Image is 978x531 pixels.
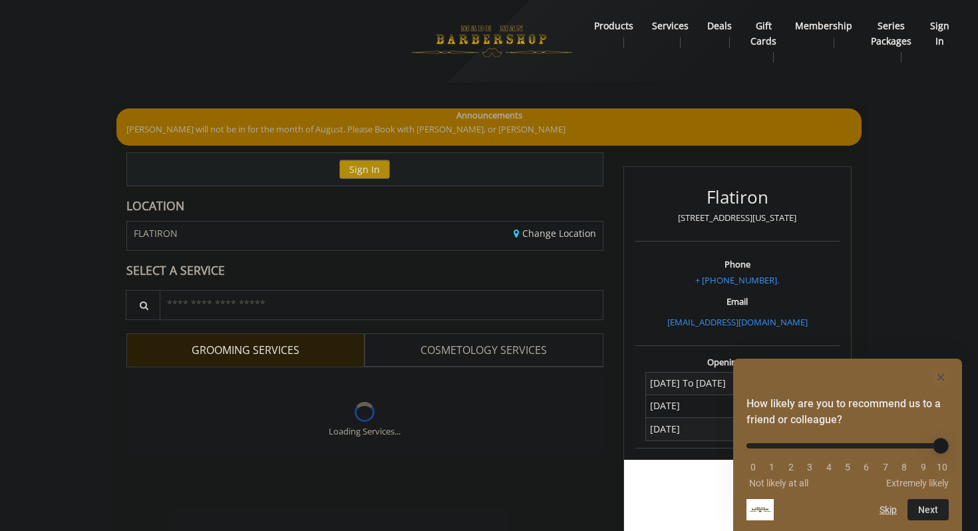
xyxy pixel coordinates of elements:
[646,418,738,441] td: [DATE]
[126,290,160,320] button: Service Search
[639,297,836,306] h3: Email
[646,395,738,417] td: [DATE]
[746,433,949,488] div: How likely are you to recommend us to a friend or colleague? Select an option from 0 to 10, with ...
[741,17,786,66] a: Gift cardsgift cards
[126,367,603,456] div: Grooming services
[134,228,178,238] span: FLATIRON
[707,19,732,33] b: Deals
[746,462,760,472] li: 0
[841,462,854,472] li: 5
[930,19,949,49] b: sign in
[667,316,808,328] a: [EMAIL_ADDRESS][DOMAIN_NAME]
[639,188,836,207] h2: Flatiron
[746,396,949,428] h2: How likely are you to recommend us to a friend or colleague? Select an option from 0 to 10, with ...
[192,342,299,359] span: GROOMING SERVICES
[871,19,911,49] b: Series packages
[879,462,892,472] li: 7
[880,504,897,515] button: Skip
[897,462,911,472] li: 8
[698,17,741,51] a: DealsDeals
[862,17,921,66] a: Series packagesSeries packages
[795,19,852,33] b: Membership
[639,211,836,225] p: [STREET_ADDRESS][US_STATE]
[803,462,816,472] li: 3
[329,425,401,439] div: Loading Services...
[514,227,596,240] a: Change Location
[639,260,836,269] h3: Phone
[456,108,522,122] b: Announcements
[126,198,184,214] b: LOCATION
[907,499,949,520] button: Next question
[594,19,633,33] b: products
[646,372,738,395] td: [DATE] To [DATE]
[635,357,840,367] h3: Opening Hours
[822,462,836,472] li: 4
[585,17,643,51] a: Productsproducts
[860,462,873,472] li: 6
[917,462,930,472] li: 9
[695,274,779,286] a: + [PHONE_NUMBER].
[765,462,778,472] li: 1
[652,19,689,33] b: Services
[746,369,949,520] div: How likely are you to recommend us to a friend or colleague? Select an option from 0 to 10, with ...
[420,342,547,359] span: COSMETOLOGY SERVICES
[126,264,603,277] div: SELECT A SERVICE
[935,462,949,472] li: 10
[643,17,698,51] a: ServicesServices
[784,462,798,472] li: 2
[933,369,949,385] button: Hide survey
[339,160,390,179] button: Sign In
[886,478,949,488] span: Extremely likely
[401,5,583,78] img: Made Man Barbershop Logo
[749,478,808,488] span: Not likely at all
[921,17,959,51] a: sign insign in
[750,19,776,49] b: gift cards
[126,122,852,136] p: [PERSON_NAME] will not be in for the month of August. Please Book with [PERSON_NAME], or [PERSON_...
[786,17,862,51] a: MembershipMembership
